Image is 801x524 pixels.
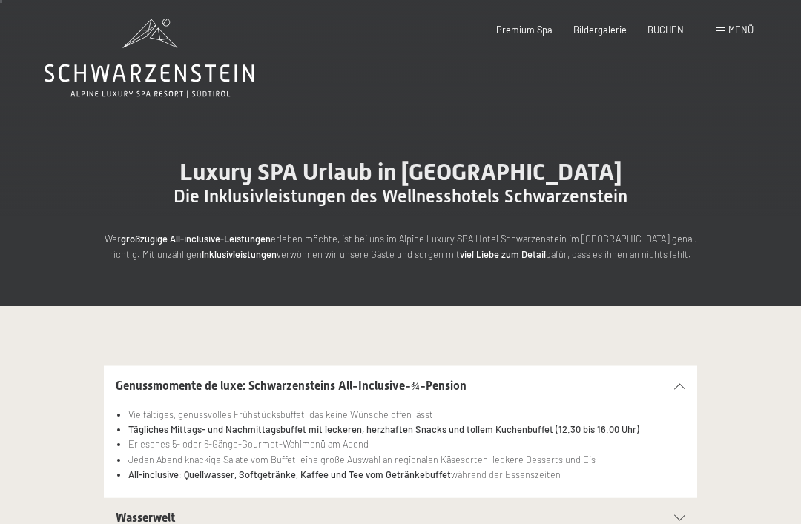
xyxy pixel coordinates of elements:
[647,24,684,36] a: BUCHEN
[728,24,754,36] span: Menü
[174,186,627,207] span: Die Inklusivleistungen des Wellnesshotels Schwarzenstein
[128,468,451,480] strong: All-inclusive: Quellwasser, Softgetränke, Kaffee und Tee vom Getränkebuffet
[128,437,685,451] li: Erlesenes 5- oder 6-Gänge-Gourmet-Wahlmenü am Abend
[128,407,685,422] li: Vielfältiges, genussvolles Frühstücksbuffet, das keine Wünsche offen lässt
[116,379,467,393] span: Genussmomente de luxe: Schwarzensteins All-Inclusive-¾-Pension
[128,423,639,435] strong: Tägliches Mittags- und Nachmittagsbuffet mit leckeren, herzhaften Snacks und tollem Kuchenbuffet ...
[573,24,627,36] a: Bildergalerie
[202,248,277,260] strong: Inklusivleistungen
[128,452,685,467] li: Jeden Abend knackige Salate vom Buffet, eine große Auswahl an regionalen Käsesorten, leckere Dess...
[496,24,553,36] a: Premium Spa
[179,158,622,186] span: Luxury SPA Urlaub in [GEOGRAPHIC_DATA]
[104,231,697,262] p: Wer erleben möchte, ist bei uns im Alpine Luxury SPA Hotel Schwarzenstein im [GEOGRAPHIC_DATA] ge...
[460,248,546,260] strong: viel Liebe zum Detail
[128,467,685,482] li: während der Essenszeiten
[121,233,271,245] strong: großzügige All-inclusive-Leistungen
